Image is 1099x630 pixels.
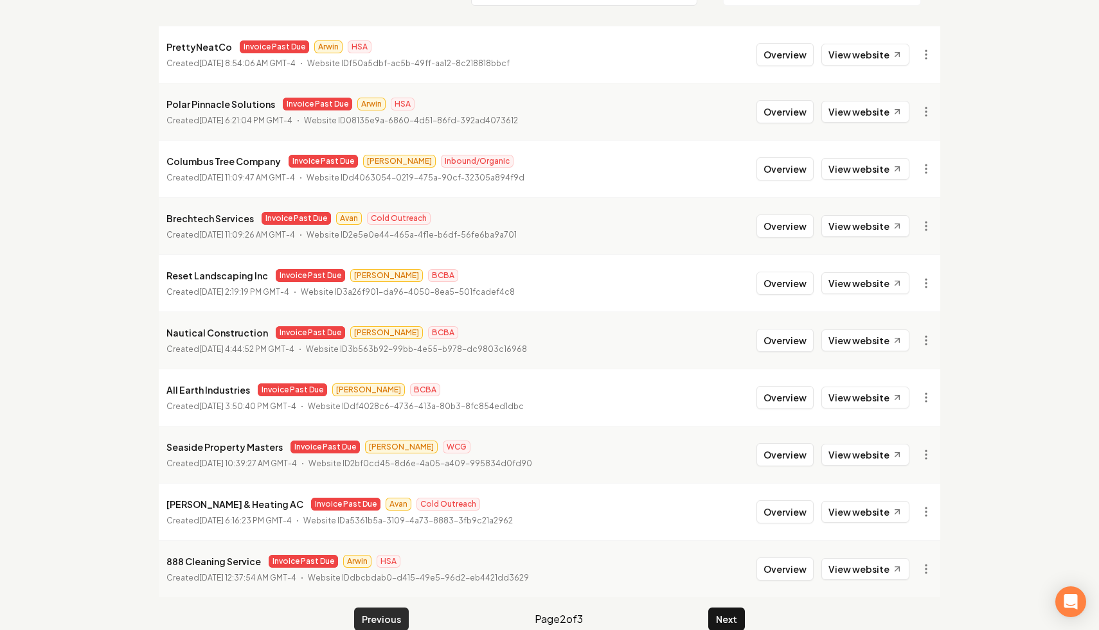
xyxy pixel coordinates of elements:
[199,344,294,354] time: [DATE] 4:44:52 PM GMT-4
[756,500,814,523] button: Overview
[166,171,295,184] p: Created
[821,44,909,66] a: View website
[365,441,438,453] span: [PERSON_NAME]
[821,501,909,523] a: View website
[308,400,524,413] p: Website ID df4028c6-4736-413a-80b3-8fc854ed1dbc
[756,386,814,409] button: Overview
[367,212,431,225] span: Cold Outreach
[290,441,360,453] span: Invoice Past Due
[821,158,909,180] a: View website
[756,100,814,123] button: Overview
[166,572,296,584] p: Created
[166,268,268,283] p: Reset Landscaping Inc
[821,387,909,408] a: View website
[377,555,400,568] span: HSA
[363,155,436,168] span: [PERSON_NAME]
[821,558,909,580] a: View website
[756,443,814,466] button: Overview
[166,325,268,340] p: Nautical Construction
[166,382,250,398] p: All Earth Industries
[535,611,583,627] span: Page 2 of 3
[199,459,297,468] time: [DATE] 10:39:27 AM GMT-4
[166,496,303,512] p: [PERSON_NAME] & Heating AC
[303,514,513,527] p: Website ID a5361b5a-3109-4a73-8883-3fb9c21a2962
[166,343,294,356] p: Created
[410,383,440,396] span: BCBA
[166,439,283,455] p: Seaside Property Masters
[262,212,331,225] span: Invoice Past Due
[307,57,510,70] p: Website ID f50a5dbf-ac5b-49ff-aa12-8c218818bbcf
[166,229,295,241] p: Created
[308,457,532,470] p: Website ID 2bf0cd45-8d6e-4a05-a409-995834d0fd90
[357,98,386,110] span: Arwin
[308,572,529,584] p: Website ID dbcbdab0-d415-49e5-96d2-eb4421dd3629
[199,58,296,68] time: [DATE] 8:54:06 AM GMT-4
[307,229,517,241] p: Website ID 2e5e0e44-465a-4f1e-b6df-56fe6ba9a701
[756,272,814,295] button: Overview
[166,211,254,226] p: Brechtech Services
[199,516,292,525] time: [DATE] 6:16:23 PM GMT-4
[428,269,458,282] span: BCBA
[311,498,380,511] span: Invoice Past Due
[756,157,814,180] button: Overview
[258,383,327,396] span: Invoice Past Due
[332,383,405,396] span: [PERSON_NAME]
[756,43,814,66] button: Overview
[821,329,909,351] a: View website
[821,444,909,466] a: View website
[199,573,296,582] time: [DATE] 12:37:54 AM GMT-4
[166,286,289,299] p: Created
[240,40,309,53] span: Invoice Past Due
[821,101,909,123] a: View website
[416,498,480,511] span: Cold Outreach
[1055,586,1086,617] div: Open Intercom Messenger
[441,155,514,168] span: Inbound/Organic
[269,555,338,568] span: Invoice Past Due
[166,400,296,413] p: Created
[199,173,295,182] time: [DATE] 11:09:47 AM GMT-4
[336,212,362,225] span: Avan
[821,215,909,237] a: View website
[343,555,371,568] span: Arwin
[166,57,296,70] p: Created
[821,272,909,294] a: View website
[314,40,343,53] span: Arwin
[350,269,423,282] span: [PERSON_NAME]
[283,98,352,110] span: Invoice Past Due
[306,343,527,356] p: Website ID 3b563b92-99bb-4e55-b978-dc9803c16968
[756,214,814,238] button: Overview
[166,114,292,127] p: Created
[199,401,296,411] time: [DATE] 3:50:40 PM GMT-4
[166,457,297,470] p: Created
[350,326,423,339] span: [PERSON_NAME]
[756,329,814,352] button: Overview
[276,269,345,282] span: Invoice Past Due
[443,441,470,453] span: WCG
[304,114,518,127] p: Website ID 08135e9a-6860-4d51-86fd-392ad4073612
[166,554,261,569] p: 888 Cleaning Service
[199,116,292,125] time: [DATE] 6:21:04 PM GMT-4
[166,514,292,527] p: Created
[386,498,411,511] span: Avan
[428,326,458,339] span: BCBA
[348,40,371,53] span: HSA
[199,287,289,297] time: [DATE] 2:19:19 PM GMT-4
[289,155,358,168] span: Invoice Past Due
[756,557,814,581] button: Overview
[166,153,281,169] p: Columbus Tree Company
[199,230,295,240] time: [DATE] 11:09:26 AM GMT-4
[166,39,232,55] p: PrettyNeatCo
[301,286,515,299] p: Website ID 3a26f901-da96-4050-8ea5-501fcadef4c8
[166,96,275,112] p: Polar Pinnacle Solutions
[276,326,345,339] span: Invoice Past Due
[391,98,415,110] span: HSA
[307,171,524,184] p: Website ID d4063054-0219-475a-90cf-32305a894f9d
